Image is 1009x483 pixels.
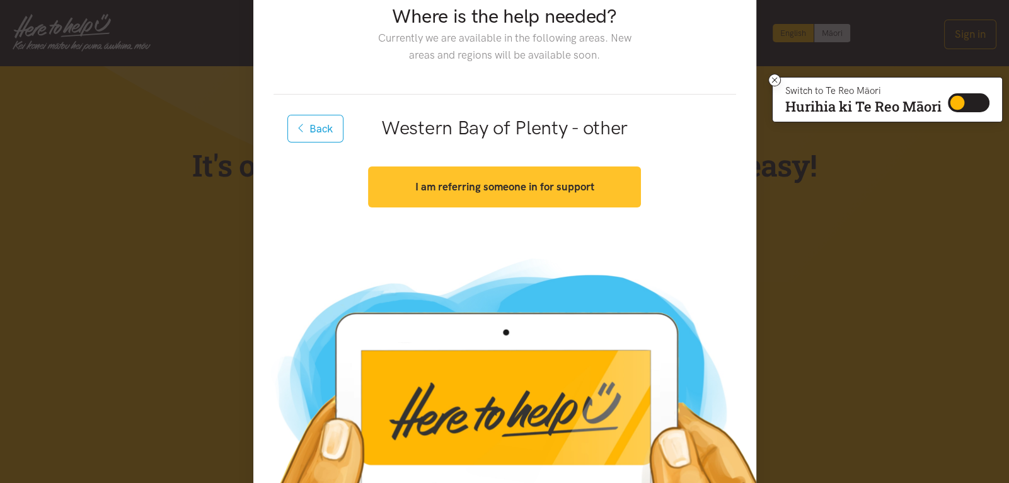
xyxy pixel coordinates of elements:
[415,180,594,193] strong: I am referring someone in for support
[368,3,641,30] h2: Where is the help needed?
[368,166,641,207] button: I am referring someone in for support
[368,30,641,64] p: Currently we are available in the following areas. New areas and regions will be available soon.
[785,101,942,112] p: Hurihia ki Te Reo Māori
[785,87,942,95] p: Switch to Te Reo Māori
[294,115,716,141] h2: Western Bay of Plenty - other
[287,115,344,143] button: Back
